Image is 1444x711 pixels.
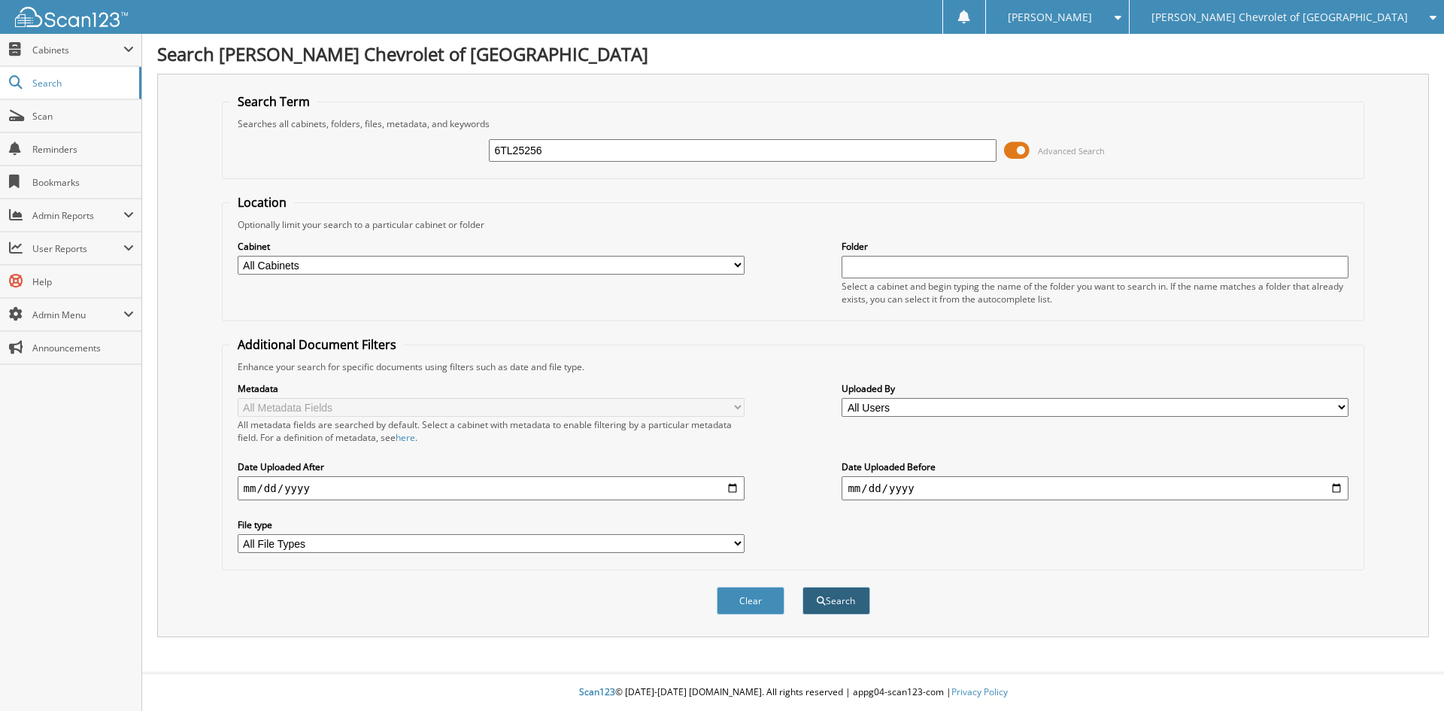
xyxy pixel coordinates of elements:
[1008,13,1092,22] span: [PERSON_NAME]
[842,476,1348,500] input: end
[579,685,615,698] span: Scan123
[396,431,415,444] a: here
[230,218,1357,231] div: Optionally limit your search to a particular cabinet or folder
[1369,639,1444,711] iframe: Chat Widget
[1151,13,1408,22] span: [PERSON_NAME] Chevrolet of [GEOGRAPHIC_DATA]
[230,93,317,110] legend: Search Term
[32,143,134,156] span: Reminders
[951,685,1008,698] a: Privacy Policy
[238,460,745,473] label: Date Uploaded After
[842,280,1348,305] div: Select a cabinet and begin typing the name of the folder you want to search in. If the name match...
[230,117,1357,130] div: Searches all cabinets, folders, files, metadata, and keywords
[238,518,745,531] label: File type
[230,194,294,211] legend: Location
[238,476,745,500] input: start
[142,674,1444,711] div: © [DATE]-[DATE] [DOMAIN_NAME]. All rights reserved | appg04-scan123-com |
[15,7,128,27] img: scan123-logo-white.svg
[802,587,870,615] button: Search
[717,587,784,615] button: Clear
[32,342,134,354] span: Announcements
[238,382,745,395] label: Metadata
[230,360,1357,373] div: Enhance your search for specific documents using filters such as date and file type.
[32,308,123,321] span: Admin Menu
[32,242,123,255] span: User Reports
[238,418,745,444] div: All metadata fields are searched by default. Select a cabinet with metadata to enable filtering b...
[32,44,123,56] span: Cabinets
[32,77,132,90] span: Search
[32,110,134,123] span: Scan
[842,240,1348,253] label: Folder
[842,460,1348,473] label: Date Uploaded Before
[842,382,1348,395] label: Uploaded By
[230,336,404,353] legend: Additional Document Filters
[238,240,745,253] label: Cabinet
[1038,145,1105,156] span: Advanced Search
[157,41,1429,66] h1: Search [PERSON_NAME] Chevrolet of [GEOGRAPHIC_DATA]
[32,209,123,222] span: Admin Reports
[32,176,134,189] span: Bookmarks
[32,275,134,288] span: Help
